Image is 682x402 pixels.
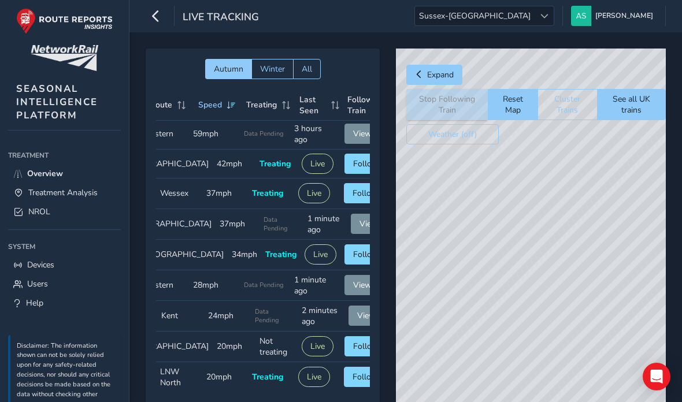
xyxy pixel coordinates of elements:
button: Follow [344,154,387,174]
span: Treating [265,249,296,260]
img: rr logo [16,8,113,34]
button: View [344,124,380,144]
td: 37mph [216,209,260,240]
span: Treating [246,99,277,110]
button: [PERSON_NAME] [571,6,657,26]
span: Overview [27,168,63,179]
span: View [353,128,372,139]
span: Autumn [214,64,243,75]
td: 59mph [189,119,239,150]
button: Follow [344,367,387,387]
span: Treatment Analysis [28,187,98,198]
span: Data Pending [244,281,284,289]
a: Overview [8,164,121,183]
button: Autumn [205,59,251,79]
button: View [349,306,384,326]
td: [GEOGRAPHIC_DATA] [125,209,216,240]
div: Open Intercom Messenger [643,363,670,390]
td: [GEOGRAPHIC_DATA] [123,332,213,362]
a: NROL [8,202,121,221]
a: Users [8,274,121,293]
div: Treatment [8,147,121,164]
td: Not treating [255,332,298,362]
span: Last Seen [299,94,327,116]
button: See all UK trains [597,89,666,120]
button: All [293,59,321,79]
td: 42mph [213,150,255,178]
td: 37mph [202,178,249,209]
span: Follow Train [347,94,375,116]
span: NROL [28,206,50,217]
span: Live Tracking [183,10,259,26]
span: View [357,310,376,321]
button: Live [298,183,330,203]
span: Winter [260,64,285,75]
button: Cluster Trains [538,89,597,120]
td: 20mph [202,362,249,393]
span: Devices [27,259,54,270]
button: Follow [344,244,387,265]
span: Users [27,278,48,289]
img: diamond-layout [571,6,591,26]
span: Follow [353,341,379,352]
button: View [344,275,380,295]
td: 28mph [189,270,239,301]
td: 1 minute ago [303,209,347,240]
span: Expand [427,69,454,80]
span: Data Pending [244,129,284,138]
button: Reset Map [488,89,538,120]
div: System [8,238,121,255]
button: Expand [406,65,462,85]
td: 20mph [213,332,255,362]
button: Winter [251,59,293,79]
a: Help [8,293,121,312]
td: Kent [157,301,204,332]
span: View [353,280,372,291]
button: Follow [344,336,387,356]
span: Follow [353,188,378,199]
span: Sussex-[GEOGRAPHIC_DATA] [415,6,535,25]
td: 1 minute ago [290,270,340,301]
td: 24mph [204,301,251,332]
button: Follow [344,183,387,203]
td: Wessex [156,178,202,209]
td: Western [139,119,189,150]
span: Treating [252,371,283,382]
td: Western [139,270,189,301]
span: SEASONAL INTELLIGENCE PLATFORM [16,82,98,122]
span: All [302,64,312,75]
td: LNW North [156,362,202,393]
span: View [359,218,378,229]
span: Data Pending [255,307,294,325]
td: 3 hours ago [290,119,340,150]
span: Help [26,297,43,308]
span: Treating [252,188,283,199]
td: 34mph [228,240,261,270]
span: Follow [353,158,379,169]
span: Data Pending [264,215,299,233]
button: Live [302,336,333,356]
td: [GEOGRAPHIC_DATA] [138,240,228,270]
span: Follow [353,249,379,260]
button: Live [302,154,333,174]
td: [GEOGRAPHIC_DATA] [123,150,213,178]
a: Devices [8,255,121,274]
span: [PERSON_NAME] [595,6,653,26]
button: Live [298,367,330,387]
button: Live [305,244,336,265]
td: 2 minutes ago [298,301,344,332]
img: customer logo [31,45,98,71]
a: Treatment Analysis [8,183,121,202]
span: Speed [198,99,222,110]
span: Follow [353,371,378,382]
span: Route [150,99,172,110]
button: View [351,214,387,234]
span: Treating [260,158,291,169]
button: Weather (off) [406,124,499,144]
